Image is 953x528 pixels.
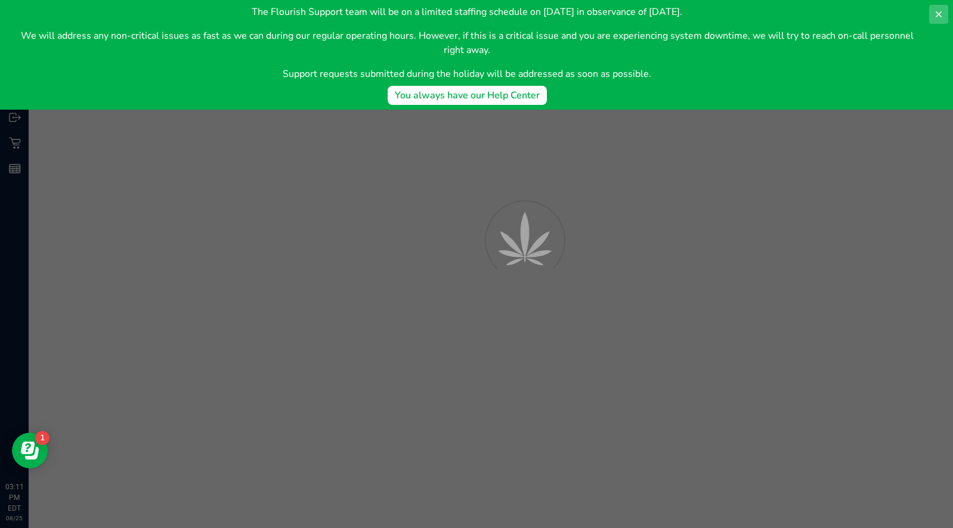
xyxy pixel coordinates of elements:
[10,67,924,81] p: Support requests submitted during the holiday will be addressed as soon as possible.
[10,29,924,57] p: We will address any non-critical issues as fast as we can during our regular operating hours. How...
[395,88,540,103] div: You always have our Help Center
[35,431,49,445] iframe: Resource center unread badge
[12,433,48,468] iframe: Resource center
[10,5,924,19] p: The Flourish Support team will be on a limited staffing schedule on [DATE] in observance of [DATE].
